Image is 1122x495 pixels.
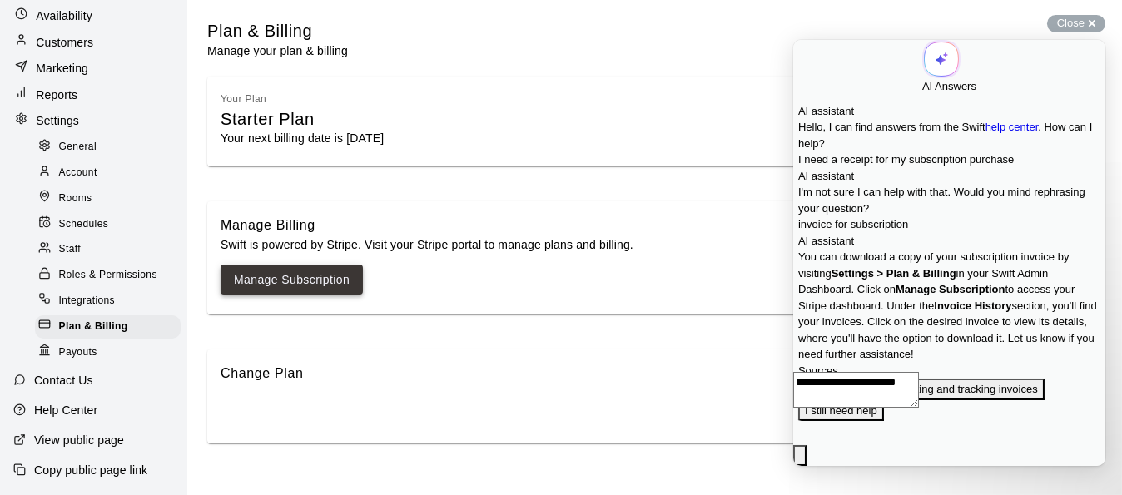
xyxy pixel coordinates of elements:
[34,432,124,448] p: View public page
[207,20,348,42] h5: Plan & Billing
[36,7,92,24] p: Availability
[34,372,93,389] p: Contact Us
[36,60,88,77] p: Marketing
[221,130,943,146] p: Your next billing date is [DATE]
[35,161,181,185] div: Account
[35,290,181,313] div: Integrations
[34,402,97,418] p: Help Center
[221,215,943,236] div: Manage Billing
[59,216,109,233] span: Schedules
[59,293,116,309] span: Integrations
[35,339,187,365] a: Payouts
[35,237,187,263] a: Staff
[35,213,181,236] div: Schedules
[35,136,181,159] div: General
[221,363,943,384] div: Change Plan
[35,264,181,287] div: Roles & Permissions
[221,108,943,131] div: Starter Plan
[35,314,187,339] a: Plan & Billing
[35,187,181,210] div: Rooms
[59,344,97,361] span: Payouts
[221,236,943,253] p: Swift is powered by Stripe. Visit your Stripe portal to manage plans and billing.
[35,263,187,289] a: Roles & Permissions
[59,319,128,335] span: Plan & Billing
[36,87,77,103] p: Reports
[59,191,92,207] span: Rooms
[35,211,187,237] a: Schedules
[221,93,266,105] span: Your Plan
[59,241,81,258] span: Staff
[34,462,147,478] p: Copy public page link
[35,340,181,364] div: Payouts
[35,315,181,339] div: Plan & Billing
[36,112,79,129] p: Settings
[35,161,187,186] a: Account
[12,56,176,80] a: Marketing
[35,238,181,261] div: Staff
[59,267,157,284] span: Roles & Permissions
[35,186,187,211] a: Rooms
[793,40,1105,466] iframe: Help Scout Beacon - Live Chat, Contact Form, and Knowledge Base
[1057,17,1085,29] span: Close
[35,135,187,161] a: General
[12,108,176,132] a: Settings
[221,265,363,295] button: Manage Subscription
[12,82,176,106] a: Reports
[36,34,93,51] p: Customers
[59,139,97,156] span: General
[1047,15,1105,32] button: Close
[12,4,176,28] a: Availability
[12,30,176,54] a: Customers
[207,42,348,59] p: Manage your plan & billing
[59,165,97,181] span: Account
[35,289,187,314] a: Integrations
[234,270,350,290] a: Manage Subscription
